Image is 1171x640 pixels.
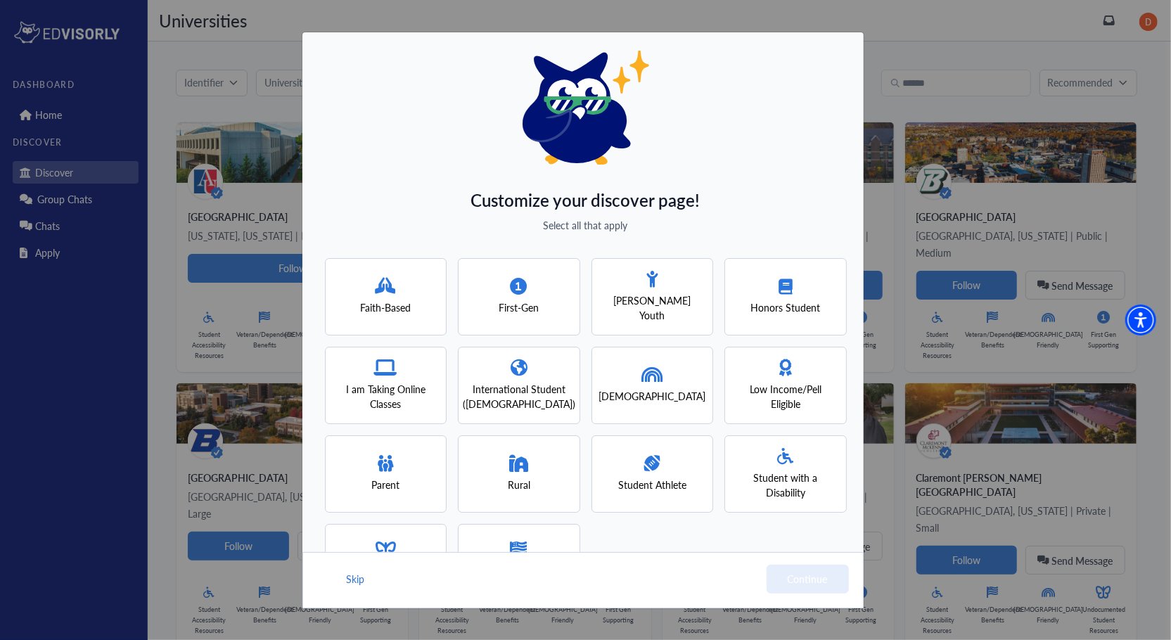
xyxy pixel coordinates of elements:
span: Select all that apply [544,218,628,233]
span: I am Taking Online Classes [338,382,435,411]
span: [PERSON_NAME] Youth [604,293,701,323]
span: [DEMOGRAPHIC_DATA] [599,389,705,404]
button: Skip [345,565,366,594]
span: Student Athlete [618,478,686,492]
span: Low Income/Pell Eligible [737,382,834,411]
span: Faith-Based [360,300,411,315]
span: Parent [371,478,399,492]
span: Student with a Disability [737,471,834,500]
img: eddy logo [523,51,649,165]
div: Accessibility Menu [1125,305,1156,335]
span: International Student ([DEMOGRAPHIC_DATA]) [463,382,575,411]
span: Customize your discover page! [471,187,700,212]
span: First-Gen [499,300,539,315]
span: Rural [508,478,530,492]
span: Honors Student [750,300,820,315]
